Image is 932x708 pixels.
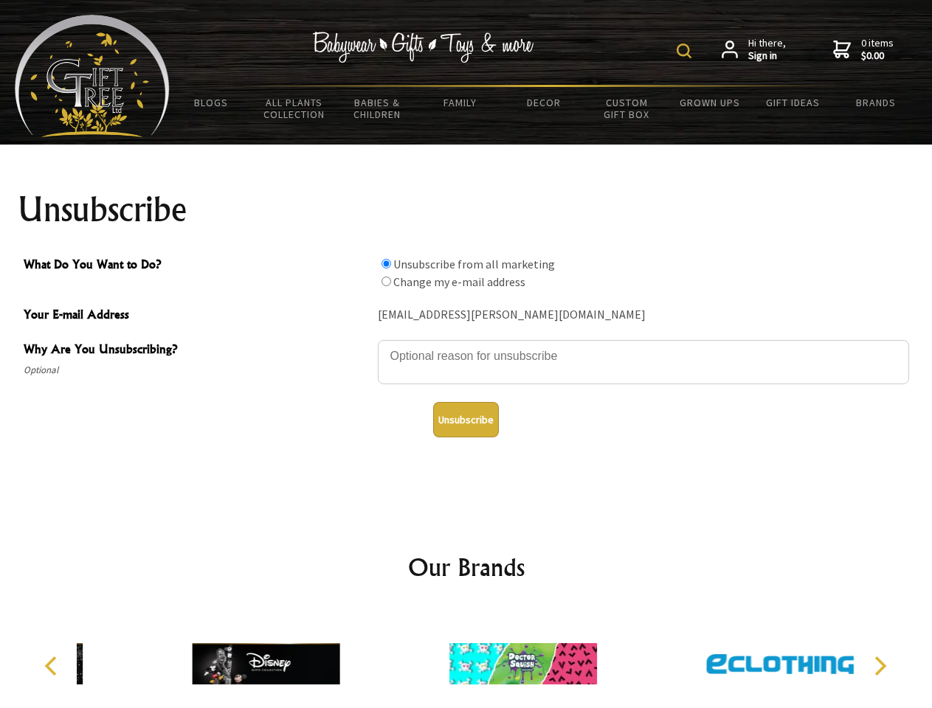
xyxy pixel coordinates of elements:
a: BLOGS [170,87,253,118]
img: Babywear - Gifts - Toys & more [313,32,534,63]
span: Optional [24,361,370,379]
input: What Do You Want to Do? [382,277,391,286]
a: Decor [502,87,585,118]
span: Hi there, [748,37,786,63]
a: Grown Ups [668,87,751,118]
button: Unsubscribe [433,402,499,437]
input: What Do You Want to Do? [382,259,391,268]
span: Your E-mail Address [24,305,370,327]
label: Change my e-mail address [393,274,525,289]
span: 0 items [861,36,894,63]
a: Babies & Children [336,87,419,130]
a: Hi there,Sign in [722,37,786,63]
img: product search [677,44,691,58]
a: Custom Gift Box [585,87,669,130]
strong: Sign in [748,49,786,63]
span: What Do You Want to Do? [24,255,370,277]
span: Why Are You Unsubscribing? [24,340,370,361]
a: Family [419,87,503,118]
button: Previous [37,650,69,682]
img: Babyware - Gifts - Toys and more... [15,15,170,137]
h2: Our Brands [30,549,903,585]
textarea: Why Are You Unsubscribing? [378,340,909,384]
label: Unsubscribe from all marketing [393,257,555,271]
strong: $0.00 [861,49,894,63]
a: All Plants Collection [253,87,336,130]
button: Next [863,650,896,682]
a: Gift Ideas [751,87,835,118]
h1: Unsubscribe [18,192,915,227]
div: [EMAIL_ADDRESS][PERSON_NAME][DOMAIN_NAME] [378,304,909,327]
a: 0 items$0.00 [833,37,894,63]
a: Brands [835,87,918,118]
